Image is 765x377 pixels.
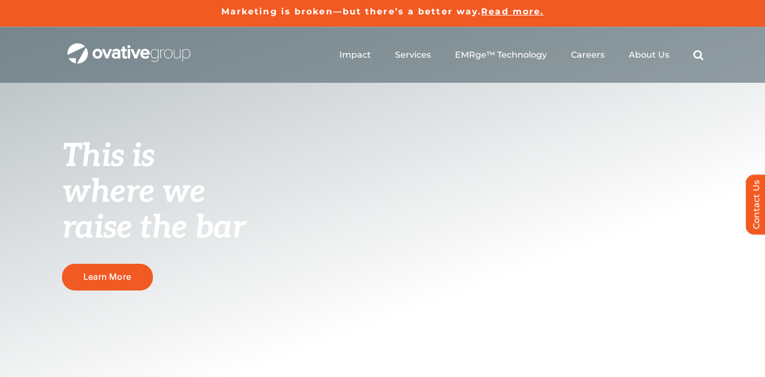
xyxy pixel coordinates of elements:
[481,6,544,17] a: Read more.
[339,50,371,60] a: Impact
[62,173,245,247] span: where we raise the bar
[339,38,704,72] nav: Menu
[395,50,431,60] a: Services
[221,6,482,17] a: Marketing is broken—but there’s a better way.
[62,137,155,176] span: This is
[83,272,131,282] span: Learn More
[62,264,153,290] a: Learn More
[67,42,190,52] a: OG_Full_horizontal_WHT
[629,50,669,60] a: About Us
[455,50,547,60] a: EMRge™ Technology
[693,50,704,60] a: Search
[571,50,605,60] a: Careers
